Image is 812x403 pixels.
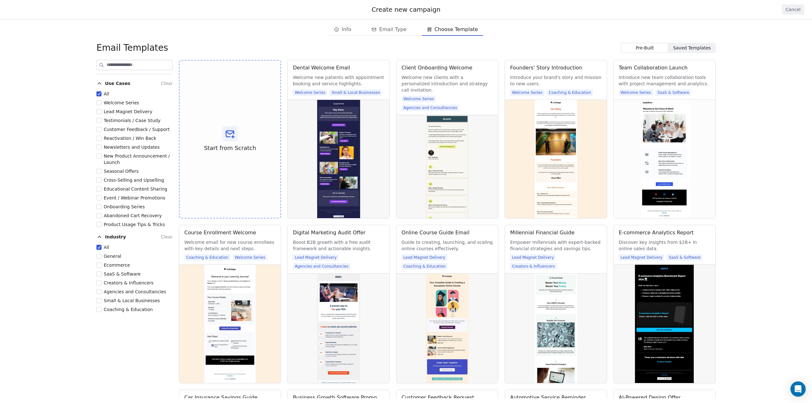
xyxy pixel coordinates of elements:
[105,234,126,240] span: Industry
[96,280,101,286] button: Creators & Influencers
[402,64,472,72] div: Client Onboarding Welcome
[96,306,101,313] button: Coaching & Education
[96,244,173,313] div: IndustryClear
[293,254,338,261] span: Lead Magnet Delivery
[96,168,101,174] button: Seasonal Offers
[104,298,160,303] span: Small & Local Businesses
[104,186,167,192] span: Educational Content Sharing
[402,254,447,261] span: Lead Magnet Delivery
[293,394,377,401] div: Business Growth Software Promo
[104,127,170,132] span: Customer Feedback / Support
[104,178,164,183] span: Cross-Selling and Upselling
[105,80,130,87] span: Use Cases
[104,271,141,276] span: SaaS & Software
[104,204,145,209] span: Onboarding Series
[104,153,170,165] span: New Product Announcement / Launch
[96,78,173,91] button: Use CasesClear
[104,100,139,105] span: Welcome Series
[104,245,109,250] span: All
[96,231,173,244] button: IndustryClear
[204,144,256,152] span: Start from Scratch
[510,229,574,237] div: Millennial Financial Guide
[104,222,165,227] span: Product Usage Tips & Tricks
[402,105,459,111] span: Agencies and Consultancies
[293,239,384,252] span: Boost B2B growth with a free audit framework and actionable insights.
[96,244,101,250] button: All
[104,263,130,268] span: Ecommerce
[510,263,557,270] span: Creators & Influencers
[104,280,154,285] span: Creators & Influencers
[619,254,665,261] span: Lead Magnet Delivery
[619,89,653,96] span: Welcome Series
[8,5,804,14] div: Create new campaign
[790,381,806,397] div: Open Intercom Messenger
[96,126,101,133] button: Customer Feedback / Support
[96,221,101,228] button: Product Usage Tips & Tricks
[96,91,101,97] button: All
[104,213,162,218] span: Abandoned Cart Recovery
[619,229,694,237] div: E-commerce Analytics Report
[435,26,478,33] span: Choose Template
[293,89,327,96] span: Welcome Series
[96,100,101,106] button: Welcome Series
[667,254,702,261] span: SaaS & Software
[161,233,173,241] button: Clear
[656,89,691,96] span: SaaS & Software
[673,45,711,51] span: Saved Templates
[104,118,160,123] span: Testimonials / Case Study
[96,253,101,259] button: General
[96,297,101,304] button: Small & Local Businesses
[293,64,350,72] div: Dental Welcome Email
[104,91,109,96] span: All
[96,271,101,277] button: SaaS & Software
[184,239,276,252] span: Welcome email for new course enrollees with key details and next steps.
[293,229,365,237] div: Digital Marketing Audit Offer
[96,153,101,159] button: New Product Announcement / Launch
[619,239,710,252] span: Discover key insights from $2B+ in online sales data.
[96,186,101,192] button: Educational Content Sharing
[510,394,586,401] div: Automotive Service Reminder
[104,109,152,114] span: Lead Magnet Delivery
[96,91,173,228] div: Use CasesClear
[161,234,173,239] span: Clear
[161,80,173,87] button: Clear
[96,177,101,183] button: Cross-Selling and Upselling
[782,4,804,15] button: Cancel
[104,145,160,150] span: Newsletters and Updates
[184,229,256,237] div: Course Enrollment Welcome
[329,23,483,36] div: email creation steps
[619,74,710,87] span: Introduce new team collaboration tools with project management and analytics.
[96,108,101,115] button: Lead Magnet Delivery
[96,195,101,201] button: Event / Webinar Promotions
[104,307,153,312] span: Coaching & Education
[293,263,350,270] span: Agencies and Consultancies
[342,26,351,33] span: Info
[233,254,267,261] span: Welcome Series
[184,394,258,401] div: Car Insurance Savings Guide
[184,254,230,261] span: Coaching & Education
[402,263,448,270] span: Coaching & Education
[379,26,406,33] span: Email Type
[96,117,101,124] button: Testimonials / Case Study
[104,195,165,200] span: Event / Webinar Promotions
[104,289,166,294] span: Agencies and Consultancies
[619,64,688,72] div: Team Collaboration Launch
[104,136,156,141] span: Reactivation / Win Back
[161,81,173,86] span: Clear
[510,239,601,252] span: Empower millennials with expert-backed financial strategies and savings tips.
[293,74,384,87] span: Welcome new patients with appointment booking and service highlights.
[619,394,681,401] div: AI-Powered Design Offer
[402,74,493,93] span: Welcome new clients with a personalized introduction and strategy call invitation.
[96,42,168,54] span: Email Templates
[96,289,101,295] button: Agencies and Consultancies
[104,169,139,174] span: Seasonal Offers
[96,204,101,210] button: Onboarding Series
[96,212,101,219] button: Abandoned Cart Recovery
[547,89,593,96] span: Coaching & Education
[402,239,493,252] span: Guide to creating, launching, and scaling online courses effectively.
[510,254,556,261] span: Lead Magnet Delivery
[510,74,601,87] span: Introduce your brand's story and mission to new users.
[510,64,582,72] div: Founders' Story Introduction
[510,89,544,96] span: Welcome Series
[402,229,469,237] div: Online Course Guide Email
